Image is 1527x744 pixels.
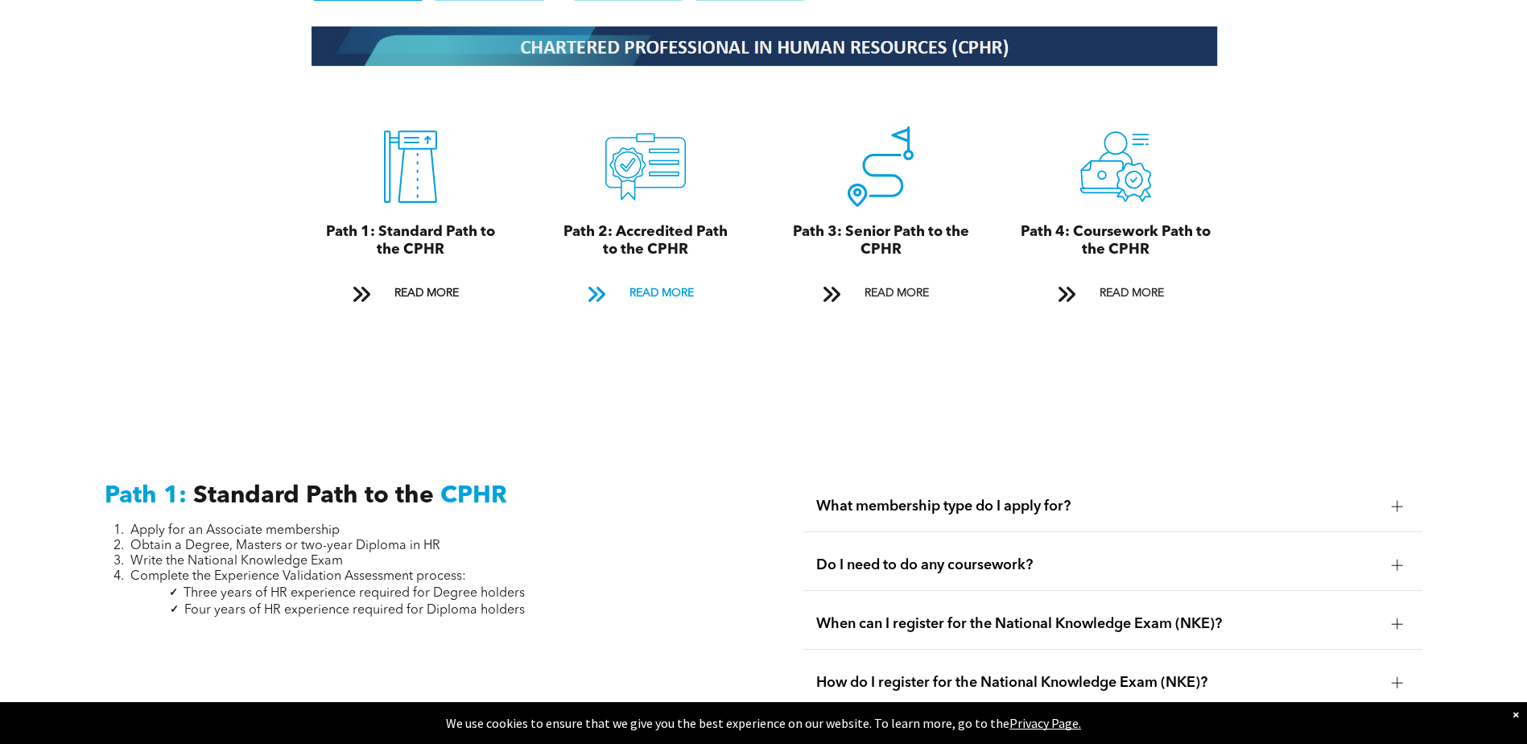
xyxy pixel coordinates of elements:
span: READ MORE [389,279,464,308]
span: Write the National Knowledge Exam [130,555,343,568]
a: Privacy Page. [1009,715,1081,731]
span: Path 3: Senior Path to the CPHR [793,225,969,257]
span: READ MORE [859,279,935,308]
a: READ MORE [1046,279,1185,308]
span: Four years of HR experience required for Diploma holders [184,604,525,617]
span: What membership type do I apply for? [816,498,1379,515]
span: Standard Path to the [193,484,434,508]
span: Do I need to do any coursework? [816,556,1379,574]
span: Path 1: Standard Path to the CPHR [326,225,495,257]
span: Path 4: Coursework Path to the CPHR [1021,225,1211,257]
span: How do I register for the National Knowledge Exam (NKE)? [816,674,1379,692]
a: READ MORE [576,279,715,308]
div: Dismiss notification [1513,706,1519,722]
a: READ MORE [341,279,480,308]
span: Complete the Experience Validation Assessment process: [130,570,466,583]
span: Path 1: [105,484,187,508]
a: READ MORE [811,279,950,308]
span: READ MORE [624,279,700,308]
span: Apply for an Associate membership [130,524,340,537]
span: Path 2: Accredited Path to the CPHR [563,225,728,257]
span: When can I register for the National Knowledge Exam (NKE)? [816,615,1379,633]
span: READ MORE [1094,279,1170,308]
span: Three years of HR experience required for Degree holders [184,587,525,600]
span: CPHR [440,484,507,508]
span: Obtain a Degree, Masters or two-year Diploma in HR [130,539,440,552]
